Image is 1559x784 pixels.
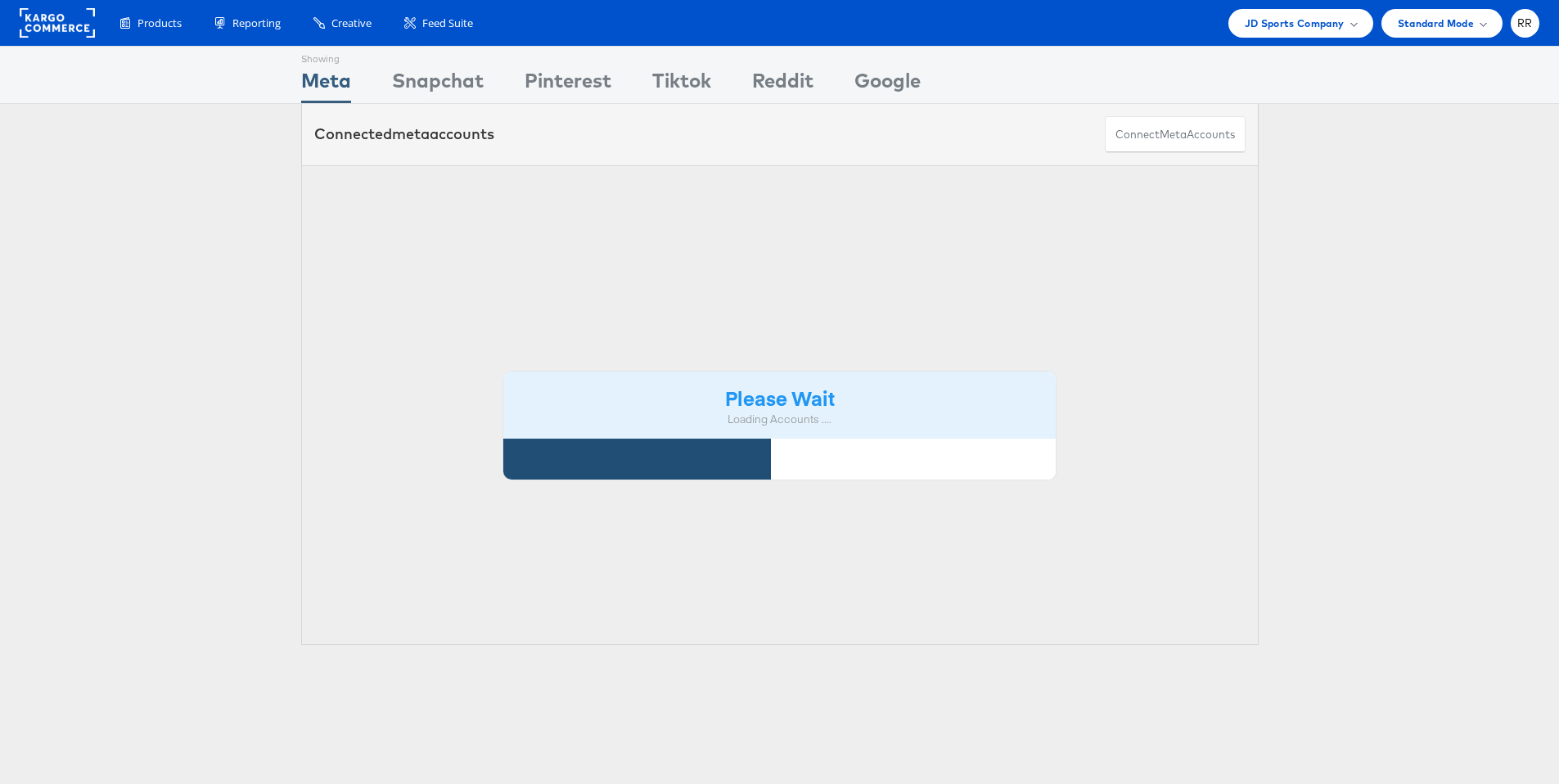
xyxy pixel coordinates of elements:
[301,66,351,103] div: Meta
[752,66,813,103] div: Reddit
[301,47,351,66] div: Showing
[422,16,473,31] span: Feed Suite
[854,66,921,103] div: Google
[232,16,281,31] span: Reporting
[1398,15,1474,32] span: Standard Mode
[652,66,711,103] div: Tiktok
[516,412,1044,427] div: Loading Accounts ....
[725,384,835,411] strong: Please Wait
[1245,15,1345,32] span: JD Sports Company
[525,66,611,103] div: Pinterest
[392,66,484,103] div: Snapchat
[1160,127,1187,142] span: meta
[392,124,430,143] span: meta
[314,124,494,145] div: Connected accounts
[331,16,372,31] span: Creative
[1517,18,1533,29] span: RR
[1105,116,1246,153] button: ConnectmetaAccounts
[137,16,182,31] span: Products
